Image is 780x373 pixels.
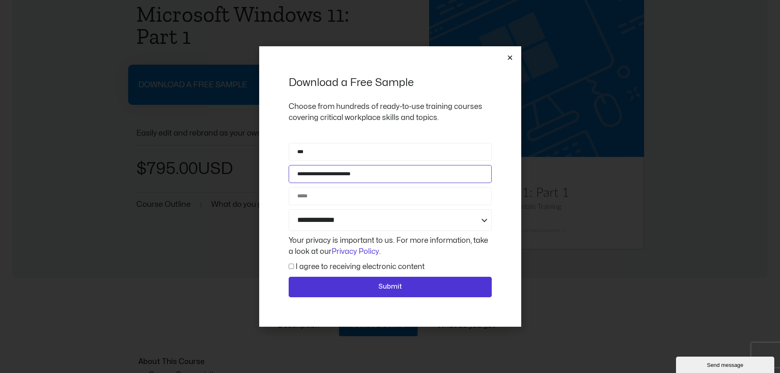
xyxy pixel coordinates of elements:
[378,282,402,292] span: Submit
[289,76,492,90] h2: Download a Free Sample
[507,54,513,61] a: Close
[332,248,379,255] a: Privacy Policy
[289,101,492,123] p: Choose from hundreds of ready-to-use training courses covering critical workplace skills and topics.
[296,263,425,270] label: I agree to receiving electronic content
[676,355,776,373] iframe: chat widget
[287,235,494,257] div: Your privacy is important to us. For more information, take a look at our .
[289,277,492,297] button: Submit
